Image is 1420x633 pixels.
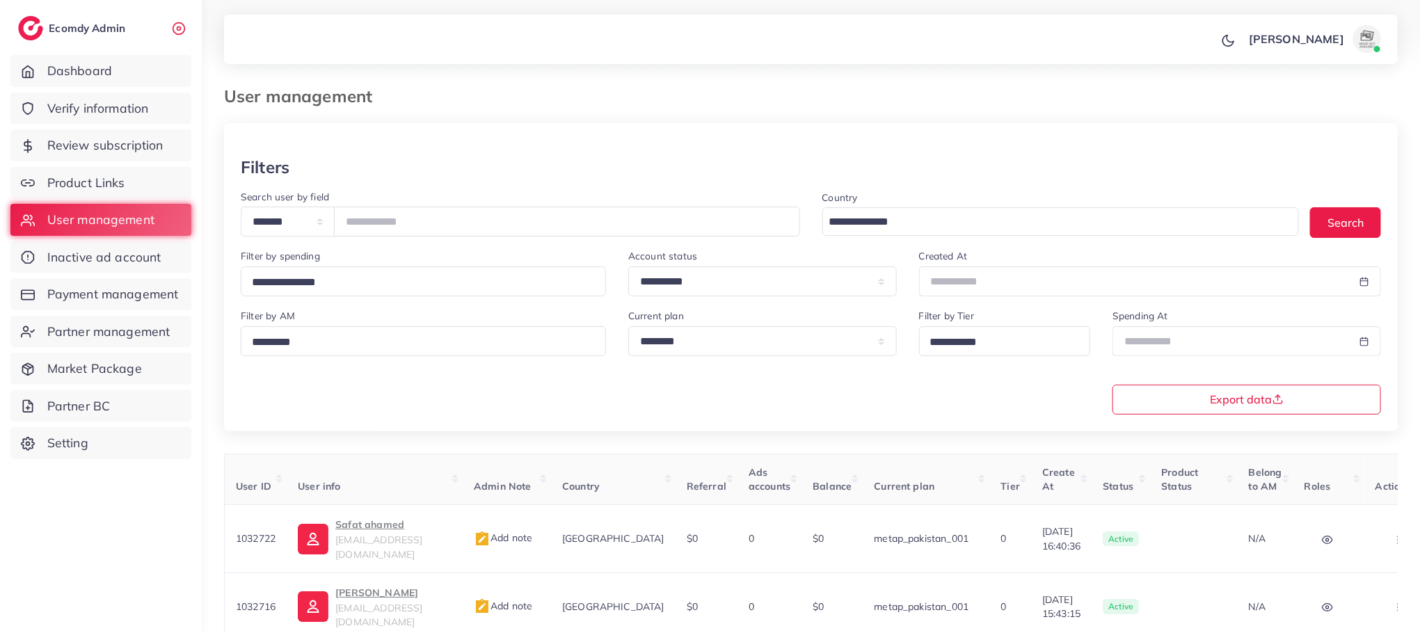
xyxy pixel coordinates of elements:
[562,532,664,545] span: [GEOGRAPHIC_DATA]
[335,602,422,628] span: [EMAIL_ADDRESS][DOMAIN_NAME]
[335,534,422,560] span: [EMAIL_ADDRESS][DOMAIN_NAME]
[813,532,824,545] span: $0
[474,600,532,612] span: Add note
[919,309,974,323] label: Filter by Tier
[1042,466,1075,492] span: Create At
[1103,531,1139,547] span: active
[10,241,191,273] a: Inactive ad account
[298,591,328,622] img: ic-user-info.36bf1079.svg
[749,600,754,613] span: 0
[241,190,329,204] label: Search user by field
[47,174,125,192] span: Product Links
[687,600,698,613] span: $0
[874,480,934,492] span: Current plan
[474,531,490,547] img: admin_note.cdd0b510.svg
[628,309,684,323] label: Current plan
[1161,466,1198,492] span: Product Status
[298,524,328,554] img: ic-user-info.36bf1079.svg
[1249,532,1266,545] span: N/A
[298,480,340,492] span: User info
[241,157,289,177] h3: Filters
[562,600,664,613] span: [GEOGRAPHIC_DATA]
[49,22,129,35] h2: Ecomdy Admin
[1249,600,1266,613] span: N/A
[822,207,1300,236] div: Search for option
[749,532,754,545] span: 0
[1042,593,1080,621] span: [DATE] 15:43:15
[298,516,452,561] a: Safat ahamed[EMAIL_ADDRESS][DOMAIN_NAME]
[1042,524,1080,553] span: [DATE] 16:40:36
[1305,480,1331,492] span: Roles
[10,390,191,422] a: Partner BC
[1103,480,1133,492] span: Status
[474,531,532,544] span: Add note
[919,326,1090,356] div: Search for option
[241,309,295,323] label: Filter by AM
[236,532,276,545] span: 1032722
[1241,25,1387,53] a: [PERSON_NAME]avatar
[247,272,588,294] input: Search for option
[10,427,191,459] a: Setting
[1000,600,1006,613] span: 0
[10,129,191,161] a: Review subscription
[10,278,191,310] a: Payment management
[10,167,191,199] a: Product Links
[10,204,191,236] a: User management
[236,480,271,492] span: User ID
[919,249,968,263] label: Created At
[10,93,191,125] a: Verify information
[822,191,858,205] label: Country
[10,353,191,385] a: Market Package
[874,532,968,545] span: metap_pakistan_001
[241,326,606,356] div: Search for option
[47,62,112,80] span: Dashboard
[687,532,698,545] span: $0
[1249,466,1282,492] span: Belong to AM
[47,211,154,229] span: User management
[10,316,191,348] a: Partner management
[474,598,490,615] img: admin_note.cdd0b510.svg
[47,248,161,266] span: Inactive ad account
[474,480,532,492] span: Admin Note
[1211,394,1284,405] span: Export data
[47,360,142,378] span: Market Package
[824,211,1282,233] input: Search for option
[224,86,383,106] h3: User management
[813,600,824,613] span: $0
[925,332,1072,353] input: Search for option
[813,480,852,492] span: Balance
[749,466,790,492] span: Ads accounts
[1103,599,1139,614] span: active
[335,584,452,601] p: [PERSON_NAME]
[47,285,179,303] span: Payment management
[1000,480,1020,492] span: Tier
[247,332,588,353] input: Search for option
[562,480,600,492] span: Country
[18,16,129,40] a: logoEcomdy Admin
[18,16,43,40] img: logo
[47,323,170,341] span: Partner management
[47,99,149,118] span: Verify information
[874,600,968,613] span: metap_pakistan_001
[628,249,697,263] label: Account status
[241,266,606,296] div: Search for option
[1249,31,1344,47] p: [PERSON_NAME]
[298,584,452,630] a: [PERSON_NAME][EMAIL_ADDRESS][DOMAIN_NAME]
[47,434,88,452] span: Setting
[1353,25,1381,53] img: avatar
[1375,480,1411,492] span: Actions
[335,516,452,533] p: Safat ahamed
[1310,207,1381,237] button: Search
[241,249,320,263] label: Filter by spending
[236,600,276,613] span: 1032716
[1000,532,1006,545] span: 0
[1112,385,1381,415] button: Export data
[10,55,191,87] a: Dashboard
[47,397,111,415] span: Partner BC
[687,480,726,492] span: Referral
[1112,309,1168,323] label: Spending At
[47,136,163,154] span: Review subscription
